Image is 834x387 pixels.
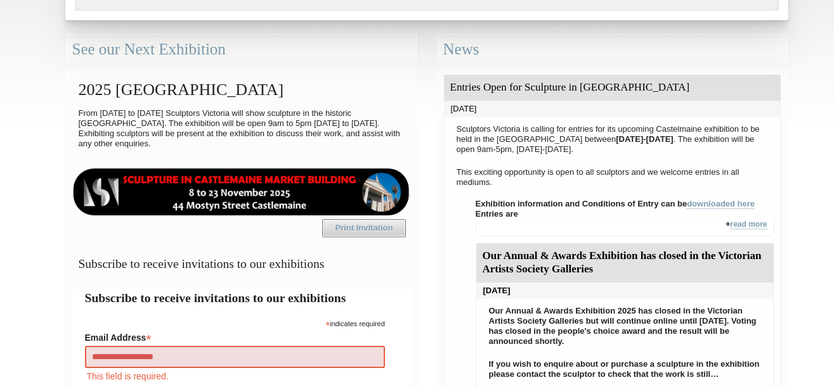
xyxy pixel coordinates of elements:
[444,75,781,101] div: Entries Open for Sculpture in [GEOGRAPHIC_DATA]
[72,105,410,152] p: From [DATE] to [DATE] Sculptors Victoria will show sculpture in the historic [GEOGRAPHIC_DATA]. T...
[85,289,398,307] h2: Subscribe to receive invitations to our exhibitions
[85,317,385,329] div: indicates required
[72,74,410,105] h2: 2025 [GEOGRAPHIC_DATA]
[476,219,774,236] div: +
[483,356,767,383] p: If you wish to enquire about or purchase a sculpture in the exhibition please contact the sculpto...
[730,220,767,229] a: read more
[616,134,674,144] strong: [DATE]-[DATE]
[85,329,385,344] label: Email Address
[65,33,417,67] div: See our Next Exhibition
[476,243,774,282] div: Our Annual & Awards Exhibition has closed in the Victorian Artists Society Galleries
[72,168,410,215] img: castlemaine-ldrbd25v2.png
[483,303,767,350] p: Our Annual & Awards Exhibition 2025 has closed in the Victorian Artists Society Galleries but wil...
[322,219,406,237] a: Print Invitation
[444,101,781,117] div: [DATE]
[450,121,774,158] p: Sculptors Victoria is calling for entries for its upcoming Castelmaine exhibition to be held in t...
[687,199,755,209] a: downloaded here
[72,251,410,276] h3: Subscribe to receive invitations to our exhibitions
[85,369,385,383] div: This field is required.
[476,199,755,209] strong: Exhibition information and Conditions of Entry can be
[476,282,774,299] div: [DATE]
[436,33,788,67] div: News
[450,164,774,191] p: This exciting opportunity is open to all sculptors and we welcome entries in all mediums.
